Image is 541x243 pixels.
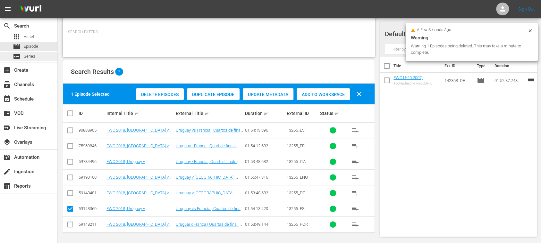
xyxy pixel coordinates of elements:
span: playlist_add [351,126,359,134]
th: Type [473,57,491,75]
div: 59784496 [79,159,105,164]
button: Add to Workspace [297,88,350,100]
span: clear [355,90,363,98]
span: VOD [3,109,11,117]
div: Warning [411,34,533,42]
span: playlist_add [351,174,359,181]
span: Automation [3,153,11,161]
div: 75969846 [79,143,105,148]
button: playlist_add [348,154,363,169]
span: playlist_add [351,189,359,197]
a: Uruguay vs Francia | Cuartos de final | Copa Mundial de la FIFA Rusia 2018™ | Partido completo [176,128,243,142]
span: Add to Workspace [297,92,350,97]
img: ans4CAIJ8jUAAAAAAAAAAAAAAAAAAAAAAAAgQb4GAAAAAAAAAAAAAAAAAAAAAAAAJMjXAAAAAAAAAAAAAAAAAAAAAAAAgAT5G... [15,2,46,17]
button: Delete Episodes [136,88,184,100]
a: FWC 2018, Uruguay v [GEOGRAPHIC_DATA] (IT) [106,159,152,169]
span: Asset [24,34,34,40]
div: External ID [287,111,318,116]
button: playlist_add [348,123,363,138]
span: menu [4,5,12,13]
th: Ext. ID [441,57,473,75]
div: 01:53:48.682 [245,159,285,164]
button: Duplicate Episode [187,88,240,100]
span: playlist_add [351,205,359,213]
a: Uruguay v [GEOGRAPHIC_DATA] | Viertelfinale | FIFA Fussball-Weltmeisterschaft Russland 2018™ | Sp... [176,190,242,210]
a: Uruguai x França | Quartas de final | Copa do Mundo FIFA de 2018, na [GEOGRAPHIC_DATA] | Jogo Com... [176,222,242,241]
th: Title [393,57,441,75]
td: 01:52:37.748 [492,73,527,88]
div: 59148211 [79,222,105,227]
span: playlist_add [351,158,359,166]
td: 142368_DE [442,73,474,88]
div: 01:54:13.396 [245,128,285,133]
a: FWC 2018, [GEOGRAPHIC_DATA] v [GEOGRAPHIC_DATA], Quarter-Finals - FMR (FR) [106,143,173,158]
span: 13255_ES [287,206,305,211]
div: 01:53:48.682 [245,190,285,195]
div: Status [320,109,346,117]
span: Search [3,22,11,30]
div: 01:54:12.682 [245,143,285,148]
div: 59148481 [79,190,105,195]
span: 7 [115,68,123,76]
button: playlist_add [348,201,363,216]
span: playlist_add [351,142,359,150]
a: FWC 2018, Uruguay v [GEOGRAPHIC_DATA] (ES) [106,206,154,216]
div: Warning 1 Episodes being deleted. This may take a minute to complete. [411,43,526,56]
span: reorder [527,76,535,84]
a: Uruguay - France | Quart de finale | Coupe du Monde de la FIFA, [GEOGRAPHIC_DATA] 2018™ | Match c... [176,143,241,163]
span: sort [204,110,210,116]
div: Tschechische Republik - [GEOGRAPHIC_DATA] | Finale | FIFA U-20-Weltmeisterschaft [GEOGRAPHIC_DATA... [393,81,439,85]
span: a few seconds ago [417,28,451,33]
span: Ingestion [3,168,11,175]
p: Search Filters: [68,29,370,35]
span: Create [3,66,11,74]
span: Episode [477,77,485,84]
span: Overlays [3,138,11,146]
span: Channels [3,81,11,88]
span: Schedule [3,95,11,103]
a: Uruguay v [GEOGRAPHIC_DATA] | Quarter-finals | 2018 FIFA World Cup [GEOGRAPHIC_DATA]™ | Full Matc... [176,175,241,194]
button: playlist_add [348,138,363,154]
span: sort [134,110,140,116]
span: 13255_FR [287,143,305,148]
span: 13255_ES [287,128,305,133]
div: 1 Episode Selected [71,91,110,97]
div: 59190160 [79,175,105,180]
a: Uruguay - Francia | Quarti di finale | Coppa del Mondo FIFA Russia 2018 | Match completo [176,159,241,174]
button: Update Metadata [243,88,293,100]
span: Series [13,53,21,60]
span: Delete Episodes [136,92,184,97]
button: playlist_add [348,217,363,232]
span: Update Metadata [243,92,293,97]
span: 13255_ENG [287,175,308,180]
a: FWC 2018, [GEOGRAPHIC_DATA] v [GEOGRAPHIC_DATA] (EN) + on this day promo [106,175,171,189]
a: FWC 2018, [GEOGRAPHIC_DATA] v [GEOGRAPHIC_DATA], Quarter-Finals - FMR (ES) [106,128,173,142]
button: clear [351,86,367,102]
span: Episode [24,43,38,50]
div: Duration [245,109,285,117]
div: 90888905 [79,128,105,133]
span: Duplicate Episode [187,92,240,97]
div: 59148360 [79,206,105,211]
span: sort [334,110,340,116]
th: Duration [491,57,529,75]
span: Search Results [71,68,114,76]
span: Live Streaming [3,124,11,132]
span: 13255_DE [287,190,305,195]
div: Internal Title [106,109,174,117]
span: Episode [13,43,21,51]
a: FWC 2018, [GEOGRAPHIC_DATA] v [GEOGRAPHIC_DATA] (PT) [106,222,171,231]
span: playlist_add [351,221,359,228]
span: Asset [13,33,21,41]
a: Uruguay vs Francia | Cuartos de final | Copa Mundial de la FIFA Rusia 2018™ | Partido completo [176,206,243,221]
span: Reports [3,182,11,190]
span: 13255_ITA [287,159,306,164]
span: sort [264,110,269,116]
button: playlist_add [348,170,363,185]
a: Sign Out [518,6,535,12]
div: 01:53:49.144 [245,222,285,227]
span: 13255_POR [287,222,308,227]
div: Default Workspace [385,25,526,43]
button: playlist_add [348,185,363,201]
div: External Title [176,109,243,117]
